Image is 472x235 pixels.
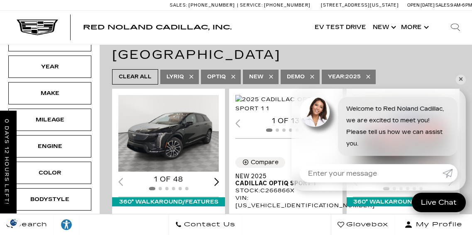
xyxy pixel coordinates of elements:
span: Red Noland Cadillac, Inc. [83,23,232,31]
div: Compare [251,159,279,166]
section: Click to Open Cookie Consent Modal [4,218,23,227]
span: Service: [240,2,263,8]
div: 1 of 48 [118,175,219,184]
div: Engine [29,142,71,151]
div: EngineEngine [8,135,91,157]
a: New [369,11,398,44]
span: Glovebox [344,219,388,230]
img: Opt-Out Icon [4,218,23,227]
div: Next slide [214,178,219,186]
div: 1 / 2 [118,95,221,172]
div: Explore your accessibility options [54,218,79,231]
div: MileageMileage [8,109,91,131]
div: VIN: [US_VEHICLE_IDENTIFICATION_NUMBER] [235,194,336,209]
div: ColorColor [8,162,91,184]
div: BodystyleBodystyle [8,188,91,211]
span: Clear All [119,72,152,82]
span: Contact Us [182,219,235,230]
a: Contact Us [169,214,242,235]
div: Mileage [29,115,71,124]
a: Live Chat [412,193,466,212]
span: Year : [328,74,345,80]
span: Search [13,219,47,230]
span: New [249,72,264,82]
div: Make [29,89,71,98]
span: [PHONE_NUMBER] [188,2,235,8]
span: 9 AM-6 PM [450,2,472,8]
a: [STREET_ADDRESS][US_STATE] [321,2,399,8]
span: Sales: [170,2,187,8]
span: Open [DATE] [407,2,435,8]
div: MakeMake [8,82,91,104]
button: pricing tab [237,209,285,228]
span: New 2025 [235,173,330,180]
img: Cadillac Dark Logo with Cadillac White Text [17,19,58,35]
span: My Profile [413,219,462,230]
span: Sales: [435,2,450,8]
a: Red Noland Cadillac, Inc. [83,24,232,31]
span: 2025 [328,72,361,82]
span: Live Chat [417,198,461,207]
a: Service: [PHONE_NUMBER] [237,3,313,7]
img: 2025 Cadillac OPTIQ Sport 1 1 [118,95,221,172]
span: [PHONE_NUMBER] [264,2,311,8]
div: 360° WalkAround/Features [112,197,225,206]
span: 23 Vehicles for Sale in [US_STATE][GEOGRAPHIC_DATA], [GEOGRAPHIC_DATA] [112,14,378,62]
a: EV Test Drive [311,11,369,44]
button: details tab [287,209,335,228]
div: Stock : C266866X [235,187,336,194]
button: Open user profile menu [395,214,472,235]
span: Cadillac OPTIQ Sport 1 [235,180,330,187]
a: Submit [443,164,457,182]
button: Compare Vehicle [235,157,285,168]
div: Welcome to Red Noland Cadillac, we are excited to meet you! Please tell us how we can assist you. [338,97,457,156]
input: Enter your message [300,164,443,182]
div: 1 of 13 [235,116,336,126]
img: Agent profile photo [300,97,330,127]
div: Bodystyle [29,195,71,204]
a: Explore your accessibility options [54,214,79,235]
a: Sales: [PHONE_NUMBER] [170,3,237,7]
img: 2025 Cadillac OPTIQ Sport 1 1 [235,95,338,113]
a: Glovebox [331,214,395,235]
span: Demo [287,72,305,82]
span: OPTIQ [207,72,226,82]
div: Year [29,62,71,71]
div: Color [29,168,71,177]
span: LYRIQ [166,72,184,82]
div: 360° WalkAround/Features [347,197,460,206]
div: YearYear [8,56,91,78]
div: 1 / 2 [235,95,338,113]
a: New 2025Cadillac OPTIQ Sport 1 [235,173,336,187]
button: More [398,11,430,44]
